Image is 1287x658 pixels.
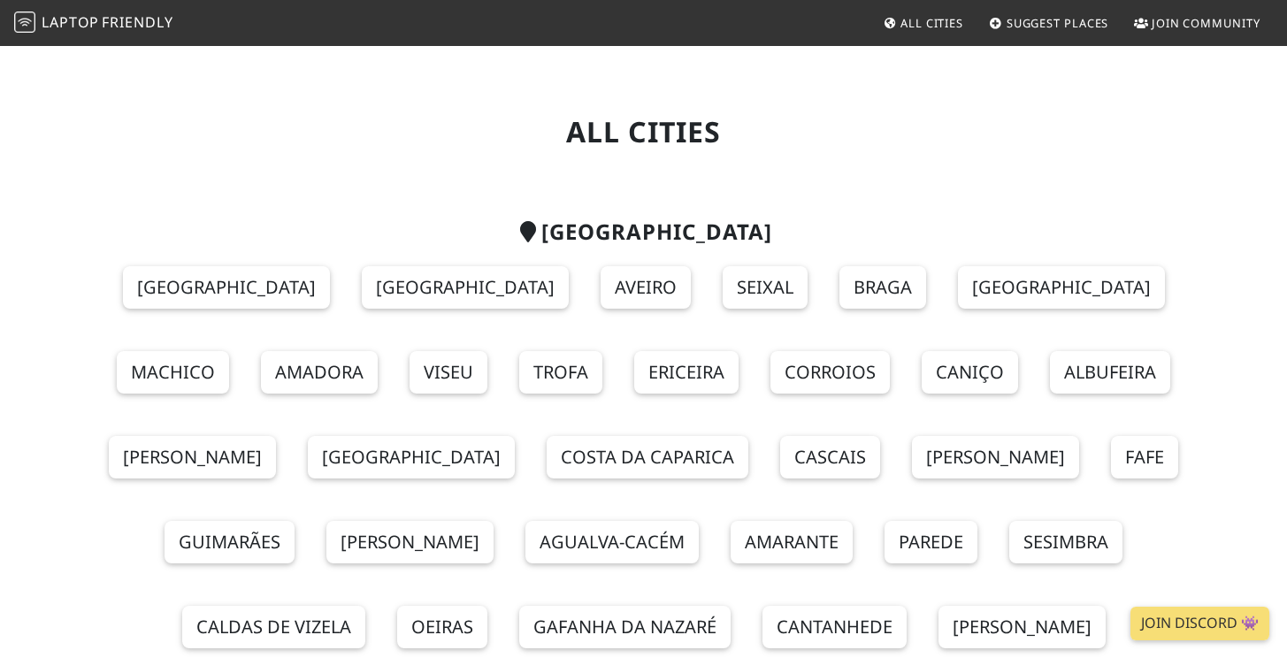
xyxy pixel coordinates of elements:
[109,436,276,478] a: [PERSON_NAME]
[519,351,602,394] a: Trofa
[1111,436,1178,478] a: Fafe
[547,436,748,478] a: Costa da Caparica
[123,266,330,309] a: [GEOGRAPHIC_DATA]
[117,351,229,394] a: Machico
[770,351,890,394] a: Corroios
[519,606,731,648] a: Gafanha da Nazaré
[912,436,1079,478] a: [PERSON_NAME]
[731,521,853,563] a: Amarante
[1050,351,1170,394] a: Albufeira
[1007,15,1109,31] span: Suggest Places
[261,351,378,394] a: Amadora
[410,351,487,394] a: Viseu
[876,7,970,39] a: All Cities
[42,12,99,32] span: Laptop
[71,219,1217,245] h2: [GEOGRAPHIC_DATA]
[982,7,1116,39] a: Suggest Places
[102,12,172,32] span: Friendly
[326,521,494,563] a: [PERSON_NAME]
[762,606,907,648] a: Cantanhede
[71,115,1217,149] h1: All Cities
[397,606,487,648] a: Oeiras
[634,351,739,394] a: Ericeira
[1009,521,1122,563] a: Sesimbra
[525,521,699,563] a: Agualva-Cacém
[14,8,173,39] a: LaptopFriendly LaptopFriendly
[839,266,926,309] a: Braga
[723,266,808,309] a: Seixal
[885,521,977,563] a: Parede
[165,521,295,563] a: Guimarães
[362,266,569,309] a: [GEOGRAPHIC_DATA]
[938,606,1106,648] a: [PERSON_NAME]
[1127,7,1268,39] a: Join Community
[1130,607,1269,640] a: Join Discord 👾
[14,11,35,33] img: LaptopFriendly
[958,266,1165,309] a: [GEOGRAPHIC_DATA]
[182,606,365,648] a: Caldas de Vizela
[601,266,691,309] a: Aveiro
[308,436,515,478] a: [GEOGRAPHIC_DATA]
[1152,15,1260,31] span: Join Community
[922,351,1018,394] a: Caniço
[900,15,963,31] span: All Cities
[780,436,880,478] a: Cascais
